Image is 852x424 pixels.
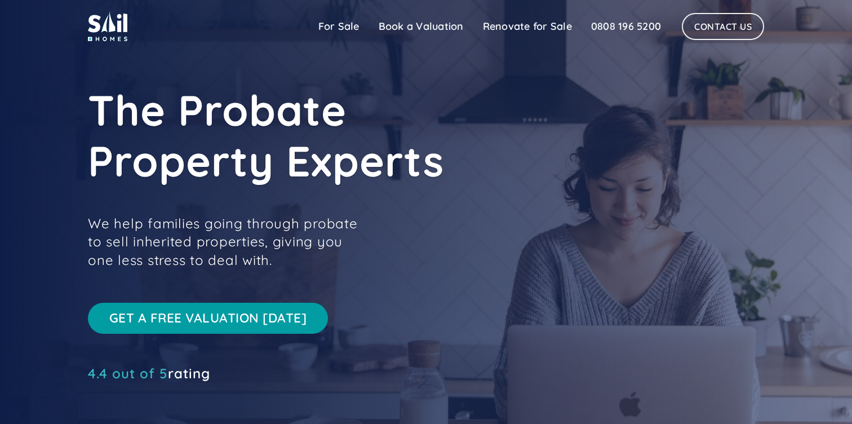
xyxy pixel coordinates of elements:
a: Book a Valuation [369,15,473,38]
iframe: Customer reviews powered by Trustpilot [88,385,257,398]
a: 4.4 out of 5rating [88,368,210,379]
a: Renovate for Sale [473,15,582,38]
h1: The Probate Property Experts [88,85,595,186]
a: Get a free valuation [DATE] [88,303,328,334]
p: We help families going through probate to sell inherited properties, giving you one less stress t... [88,214,370,269]
div: rating [88,368,210,379]
span: 4.4 out of 5 [88,365,168,382]
a: 0808 196 5200 [582,15,671,38]
a: Contact Us [682,13,764,40]
img: sail home logo [88,11,127,41]
a: For Sale [309,15,369,38]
